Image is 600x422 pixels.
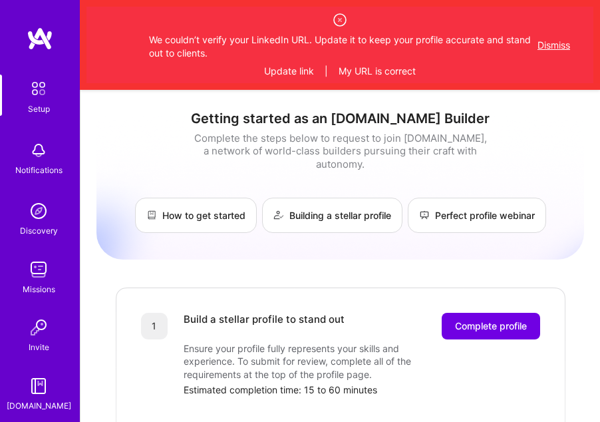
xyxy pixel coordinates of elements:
div: Missions [23,283,55,296]
img: Perfect profile webinar [419,210,430,220]
div: [DOMAIN_NAME] [7,399,71,413]
img: How to get started [146,210,157,220]
div: We couldn’t verify your LinkedIn URL. Update it to keep your profile accurate and stand out to cl... [149,12,531,78]
img: bell [25,137,52,164]
div: Estimated completion time: 15 to 60 minutes [184,383,540,397]
a: Building a stellar profile [262,198,402,233]
img: guide book [25,373,52,399]
div: Discovery [20,224,58,238]
div: Build a stellar profile to stand out [184,313,345,339]
div: 1 [141,313,168,339]
img: logo [27,27,53,51]
img: setup [25,75,53,103]
img: discovery [25,198,52,224]
h1: Getting started as an [DOMAIN_NAME] Builder [96,110,584,126]
span: Complete profile [455,319,527,333]
span: | [325,65,328,78]
div: Complete the steps below to request to join [DOMAIN_NAME], a network of world-class builders purs... [191,132,490,171]
div: Notifications [15,164,63,177]
div: Invite [29,341,49,354]
img: teamwork [25,256,52,283]
img: Invite [25,314,52,341]
button: My URL is correct [339,65,416,78]
button: Complete profile [442,313,540,339]
a: Perfect profile webinar [408,198,546,233]
button: Update link [264,65,314,78]
img: Building a stellar profile [273,210,284,220]
a: How to get started [135,198,257,233]
button: Dismiss [537,39,570,52]
div: Setup [28,103,50,116]
div: Ensure your profile fully represents your skills and experience. To submit for review, complete a... [184,342,450,381]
